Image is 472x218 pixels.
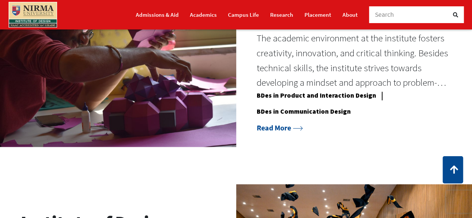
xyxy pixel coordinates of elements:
a: Admissions & Aid [136,8,179,21]
a: Placement [304,8,331,21]
a: Research [270,8,293,21]
a: BDes in Communication Design [257,107,351,118]
span: Search [375,10,394,19]
a: About [343,8,358,21]
a: BDes in Product and Interaction Design [257,91,376,102]
a: Academics [190,8,217,21]
a: Read More [257,123,303,132]
p: The academic environment at the institute fosters creativity, innovation, and critical thinking. ... [257,31,452,90]
a: Campus Life [228,8,259,21]
img: main_logo [9,2,57,28]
